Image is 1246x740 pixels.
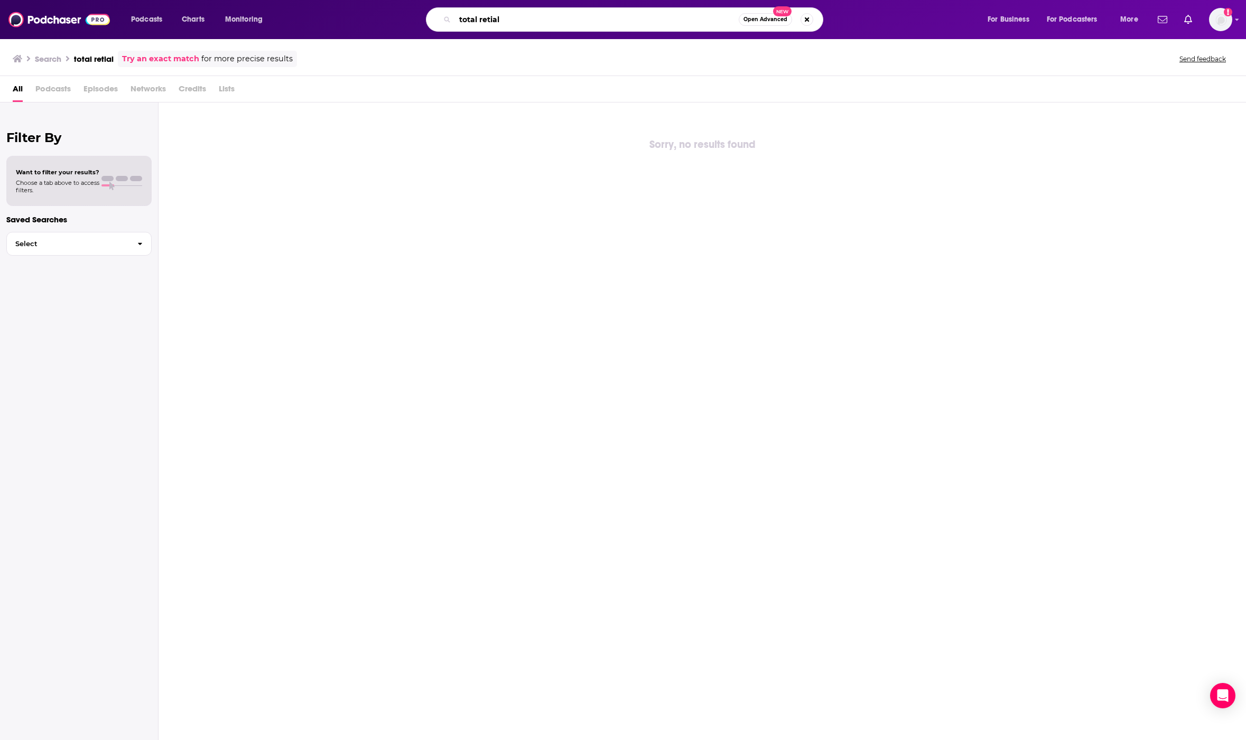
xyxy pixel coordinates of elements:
span: Episodes [83,80,118,102]
a: Try an exact match [122,53,199,65]
svg: Add a profile image [1224,8,1232,16]
button: open menu [218,11,276,28]
span: Want to filter your results? [16,168,99,176]
span: for more precise results [201,53,293,65]
span: Lists [219,80,235,102]
span: Networks [131,80,166,102]
h2: Filter By [6,130,152,145]
span: Choose a tab above to access filters. [16,179,99,194]
span: New [773,6,792,16]
span: Podcasts [35,80,71,102]
span: Open Advanced [743,17,787,22]
span: Podcasts [131,12,162,27]
span: Monitoring [225,12,263,27]
span: Charts [182,12,204,27]
span: Select [7,240,129,247]
button: Show profile menu [1209,8,1232,31]
a: Show notifications dropdown [1180,11,1196,29]
div: Search podcasts, credits, & more... [436,7,833,32]
span: For Podcasters [1047,12,1098,27]
button: open menu [1113,11,1151,28]
div: Open Intercom Messenger [1210,683,1235,708]
span: Logged in as ehladik [1209,8,1232,31]
img: User Profile [1209,8,1232,31]
span: Credits [179,80,206,102]
button: open menu [1040,11,1113,28]
span: For Business [988,12,1029,27]
div: Sorry, no results found [159,136,1246,153]
span: More [1120,12,1138,27]
p: Saved Searches [6,214,152,224]
input: Search podcasts, credits, & more... [455,11,739,28]
button: Open AdvancedNew [739,13,792,26]
h3: Search [35,54,61,64]
h3: total retial [74,54,114,64]
button: Select [6,232,152,256]
a: Show notifications dropdown [1154,11,1171,29]
button: open menu [980,11,1043,28]
button: open menu [124,11,176,28]
a: Charts [175,11,211,28]
button: Send feedback [1176,54,1229,63]
a: All [13,80,23,102]
img: Podchaser - Follow, Share and Rate Podcasts [8,10,110,30]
